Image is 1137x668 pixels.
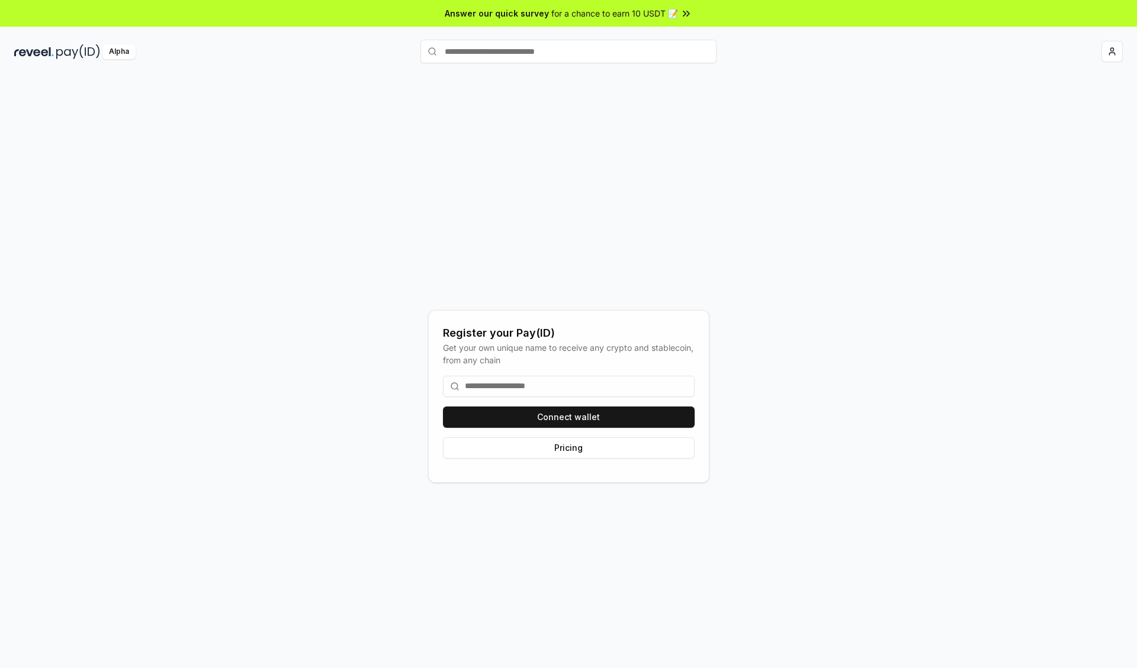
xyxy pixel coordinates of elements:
div: Get your own unique name to receive any crypto and stablecoin, from any chain [443,341,695,366]
div: Register your Pay(ID) [443,325,695,341]
button: Pricing [443,437,695,459]
button: Connect wallet [443,406,695,428]
div: Alpha [102,44,136,59]
span: for a chance to earn 10 USDT 📝 [551,7,678,20]
img: reveel_dark [14,44,54,59]
img: pay_id [56,44,100,59]
span: Answer our quick survey [445,7,549,20]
